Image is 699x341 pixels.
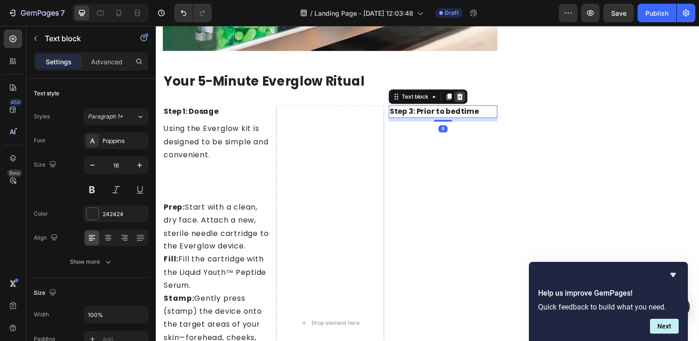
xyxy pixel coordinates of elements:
span: Save [611,9,626,17]
p: Text block [45,33,123,44]
strong: Fill: [8,233,23,243]
p: Settings [46,57,72,67]
span: Paragraph 1* [88,112,123,121]
strong: Prep: [8,180,30,190]
p: Start with a clean, dry face. Attach a new, sterile needle cartridge to the Everglow device. [8,179,117,232]
button: 7 [4,4,69,22]
p: Fill the cartridge with the Liquid Youth™ Peptide Serum. [8,232,117,272]
button: Publish [638,4,676,22]
div: Beta [7,169,22,177]
div: Align [34,232,60,244]
div: 450 [9,99,22,106]
div: Text block [249,68,280,76]
iframe: Design area [156,26,699,341]
div: Text style [34,89,59,98]
h2: Help us improve GemPages! [538,288,679,299]
div: Size [34,287,58,299]
div: Color [34,210,48,218]
strong: Stamp: [8,273,39,283]
button: Next question [650,319,679,334]
p: Step 3: Prior to bedtime [239,82,348,93]
div: 8 [288,101,298,109]
span: Landing Page - [DATE] 12:03:48 [314,8,413,18]
div: Show more [70,257,113,267]
button: Save [603,4,634,22]
div: 242424 [103,210,146,218]
p: 7 [61,7,65,19]
span: Draft [445,9,459,17]
div: Drop element here [159,300,208,307]
div: Poppins [103,137,146,145]
p: Quick feedback to build what you need. [538,303,679,311]
p: Advanced [91,57,123,67]
div: Styles [34,112,50,121]
span: / [310,8,313,18]
div: Font [34,136,45,145]
div: Size [34,159,58,171]
button: Show more [34,254,148,270]
button: Hide survey [668,269,679,280]
p: Using the Everglow kit is designed to be simple and convenient. [8,99,117,138]
button: Paragraph 1* [84,108,148,125]
div: Undo/Redo [174,4,212,22]
input: Auto [84,306,148,323]
div: Help us improve GemPages! [538,269,679,334]
div: Publish [645,8,668,18]
div: Width [34,310,49,319]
